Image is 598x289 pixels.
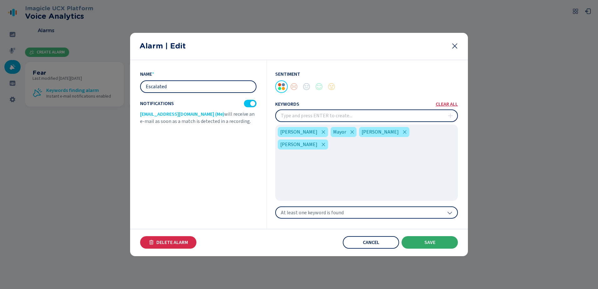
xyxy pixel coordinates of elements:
button: clear all [436,102,458,107]
input: Type and press ENTER to create... [276,110,457,121]
span: keywords [275,101,299,107]
svg: chevron-down [447,210,452,215]
div: Parker [359,127,409,137]
h2: Alarm | Edit [139,42,446,50]
input: Type the alarm name [141,81,256,92]
span: [PERSON_NAME] [280,141,317,148]
span: Cancel [363,240,379,245]
svg: close [321,142,326,147]
button: Cancel [343,236,399,249]
div: Mayor [331,127,357,137]
span: At least one keyword is found [281,210,344,216]
svg: close [402,129,407,134]
span: will receive an e-mail as soon as a match is detected in a recording. [140,111,255,124]
span: Delete Alarm [156,240,188,245]
span: Save [424,240,435,245]
span: name [140,71,152,78]
svg: close [321,129,326,134]
div: Skophammer [278,139,328,150]
span: [PERSON_NAME] [362,128,399,136]
span: Notifications [140,101,174,106]
svg: trash-fill [149,240,154,245]
button: Delete Alarm [140,236,196,249]
span: [EMAIL_ADDRESS][DOMAIN_NAME] (Me) [140,111,224,118]
button: Save [402,236,458,249]
svg: plus [448,113,453,118]
div: Arntz [278,127,328,137]
span: Mayor [333,128,346,136]
svg: close [350,129,355,134]
span: Sentiment [275,71,300,78]
span: [PERSON_NAME] [280,128,317,136]
svg: close [451,42,459,50]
